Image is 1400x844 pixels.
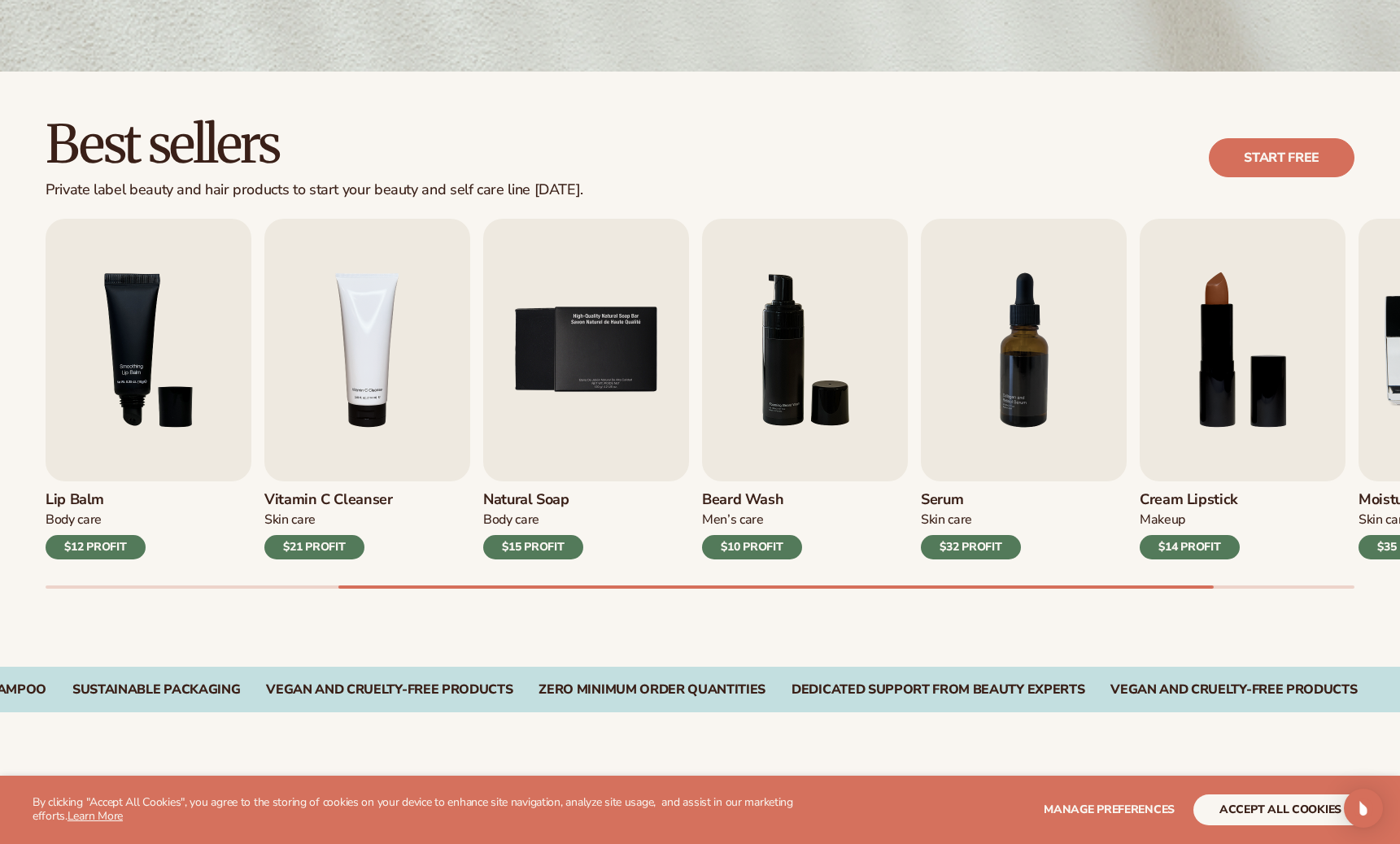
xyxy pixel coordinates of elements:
div: $12 PROFIT [46,535,146,559]
h3: Lip Balm [46,491,146,509]
a: 3 / 9 [46,219,251,559]
h3: Cream Lipstick [1140,491,1240,509]
h3: Serum [921,491,1021,509]
div: $15 PROFIT [483,535,583,559]
a: 5 / 9 [483,219,689,559]
div: Makeup [1140,511,1240,529]
h2: Best sellers [46,117,583,172]
span: Manage preferences [1044,802,1175,817]
a: 8 / 9 [1140,219,1345,559]
div: Open Intercom Messenger [1344,789,1383,828]
a: 6 / 9 [702,219,908,559]
div: Vegan and Cruelty-Free Products [1110,682,1357,698]
button: accept all cookies [1193,794,1367,825]
div: Body Care [46,511,146,529]
a: 7 / 9 [921,219,1127,559]
div: $14 PROFIT [1140,535,1240,559]
div: $10 PROFIT [702,535,802,559]
h3: Beard Wash [702,491,802,509]
button: Manage preferences [1044,794,1175,825]
h3: Natural Soap [483,491,583,509]
div: Body Care [483,511,583,529]
a: 4 / 9 [264,219,470,559]
h3: Vitamin C Cleanser [264,491,393,509]
div: Men’s Care [702,511,802,529]
div: ZERO MINIMUM ORDER QUANTITIES [539,682,765,698]
div: $32 PROFIT [921,535,1021,559]
div: Private label beauty and hair products to start your beauty and self care line [DATE]. [46,181,583,199]
div: SUSTAINABLE PACKAGING [72,682,240,698]
div: DEDICATED SUPPORT FROM BEAUTY EXPERTS [792,682,1084,698]
div: Skin Care [264,511,393,529]
a: Start free [1209,138,1354,177]
a: Learn More [68,808,123,824]
div: VEGAN AND CRUELTY-FREE PRODUCTS [266,682,512,698]
div: Skin Care [921,511,1021,529]
div: $21 PROFIT [264,535,364,559]
p: By clicking "Accept All Cookies", you agree to the storing of cookies on your device to enhance s... [33,796,829,824]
